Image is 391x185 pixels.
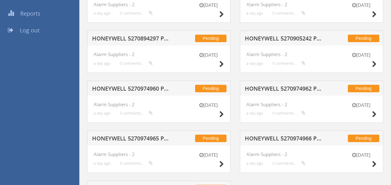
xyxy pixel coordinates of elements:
small: a day ago [94,111,110,116]
small: 0 comments... [120,11,153,16]
small: [DATE] [346,152,377,158]
small: 0 comments... [120,61,153,66]
small: 0 comments... [120,161,153,166]
h4: Alarm Suppliers - 2 [94,152,224,157]
span: Reports [20,10,40,17]
h5: HONEYWELL 5270894297 PO 43325 [92,36,172,43]
span: Pending [195,135,226,142]
small: a day ago [246,161,263,166]
small: [DATE] [193,102,224,108]
small: [DATE] [193,52,224,58]
small: 0 comments... [272,61,305,66]
h4: Alarm Suppliers - 2 [246,2,377,7]
small: a day ago [246,61,263,66]
h4: Alarm Suppliers - 2 [94,52,224,57]
small: [DATE] [346,102,377,108]
span: Pending [348,135,379,142]
small: [DATE] [346,2,377,8]
span: Log out [20,26,40,34]
h5: HONEYWELL 5270974960 PO 42681 [92,86,172,93]
h5: HONEYWELL 5270974962 PO 42682 [245,86,325,93]
h5: HONEYWELL 5270974965 PO 42709 [92,135,172,143]
small: 0 comments... [272,111,305,116]
h4: Alarm Suppliers - 2 [246,152,377,157]
small: [DATE] [193,152,224,158]
small: 0 comments... [272,161,305,166]
small: a day ago [94,161,110,166]
h4: Alarm Suppliers - 2 [94,2,224,7]
h4: Alarm Suppliers - 2 [246,52,377,57]
span: Pending [348,35,379,42]
small: 0 comments... [120,111,153,116]
small: [DATE] [193,2,224,8]
span: Pending [195,85,226,92]
small: 0 comments... [272,11,305,16]
h4: Alarm Suppliers - 2 [246,102,377,107]
h5: HONEYWELL 5270905242 PO 43121 [245,36,325,43]
small: a day ago [246,11,263,16]
small: a day ago [94,61,110,66]
span: Pending [195,35,226,42]
small: a day ago [246,111,263,116]
h4: Alarm Suppliers - 2 [94,102,224,107]
small: [DATE] [346,52,377,58]
small: a day ago [94,11,110,16]
h5: HONEYWELL 5270974966 PO 43124 [245,135,325,143]
span: Pending [348,85,379,92]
